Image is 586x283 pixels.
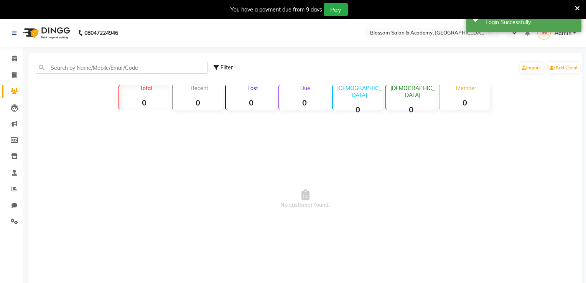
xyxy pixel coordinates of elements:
span: Filter [221,64,233,71]
div: Login Successfully. [486,18,576,26]
img: Admin [537,26,551,39]
strong: 0 [226,98,276,107]
strong: 0 [386,105,436,114]
a: Add Client [548,63,580,73]
strong: 0 [439,98,490,107]
a: Import [520,63,543,73]
p: [DEMOGRAPHIC_DATA] [389,85,436,99]
p: [DEMOGRAPHIC_DATA] [336,85,383,99]
p: Member [443,85,490,92]
p: Lost [229,85,276,92]
button: Pay [324,3,348,16]
strong: 0 [173,98,223,107]
strong: 0 [119,98,170,107]
p: Total [122,85,170,92]
strong: 0 [279,98,329,107]
strong: 0 [333,105,383,114]
div: You have a payment due from 9 days [230,6,322,14]
input: Search by Name/Mobile/Email/Code [36,62,208,74]
p: Due [281,85,329,92]
p: Recent [176,85,223,92]
img: logo [20,22,72,44]
b: 08047224946 [84,22,118,44]
span: Admin [555,29,571,37]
